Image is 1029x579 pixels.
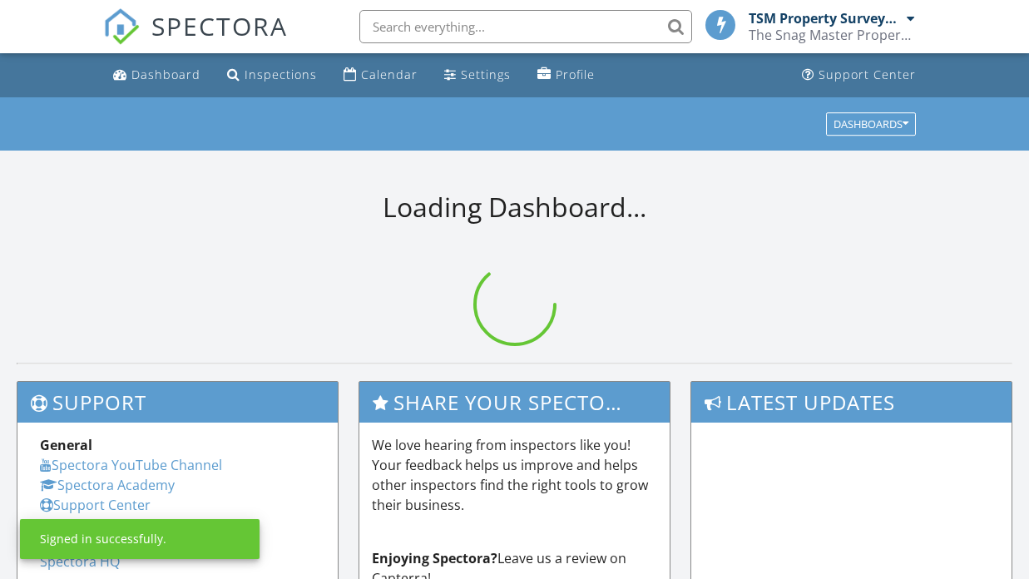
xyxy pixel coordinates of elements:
[337,60,424,91] a: Calendar
[106,60,207,91] a: Dashboard
[834,118,908,130] div: Dashboards
[826,112,916,136] button: Dashboards
[438,60,517,91] a: Settings
[372,549,497,567] strong: Enjoying Spectora?
[795,60,923,91] a: Support Center
[749,27,915,43] div: The Snag Master Property Observer L.L.C
[461,67,511,82] div: Settings
[40,531,166,547] div: Signed in successfully.
[40,552,120,571] a: Spectora HQ
[819,67,916,82] div: Support Center
[40,456,222,474] a: Spectora YouTube Channel
[531,60,601,91] a: Profile
[17,382,338,423] h3: Support
[556,67,595,82] div: Profile
[40,476,175,494] a: Spectora Academy
[361,67,418,82] div: Calendar
[359,10,692,43] input: Search everything...
[749,10,903,27] div: TSM Property Surveyor 2
[220,60,324,91] a: Inspections
[103,8,140,45] img: The Best Home Inspection Software - Spectora
[151,8,288,43] span: SPECTORA
[131,67,200,82] div: Dashboard
[245,67,317,82] div: Inspections
[103,22,288,57] a: SPECTORA
[359,382,670,423] h3: Share Your Spectora Experience
[40,436,92,454] strong: General
[372,435,657,515] p: We love hearing from inspectors like you! Your feedback helps us improve and helps other inspecto...
[691,382,1012,423] h3: Latest Updates
[40,496,151,514] a: Support Center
